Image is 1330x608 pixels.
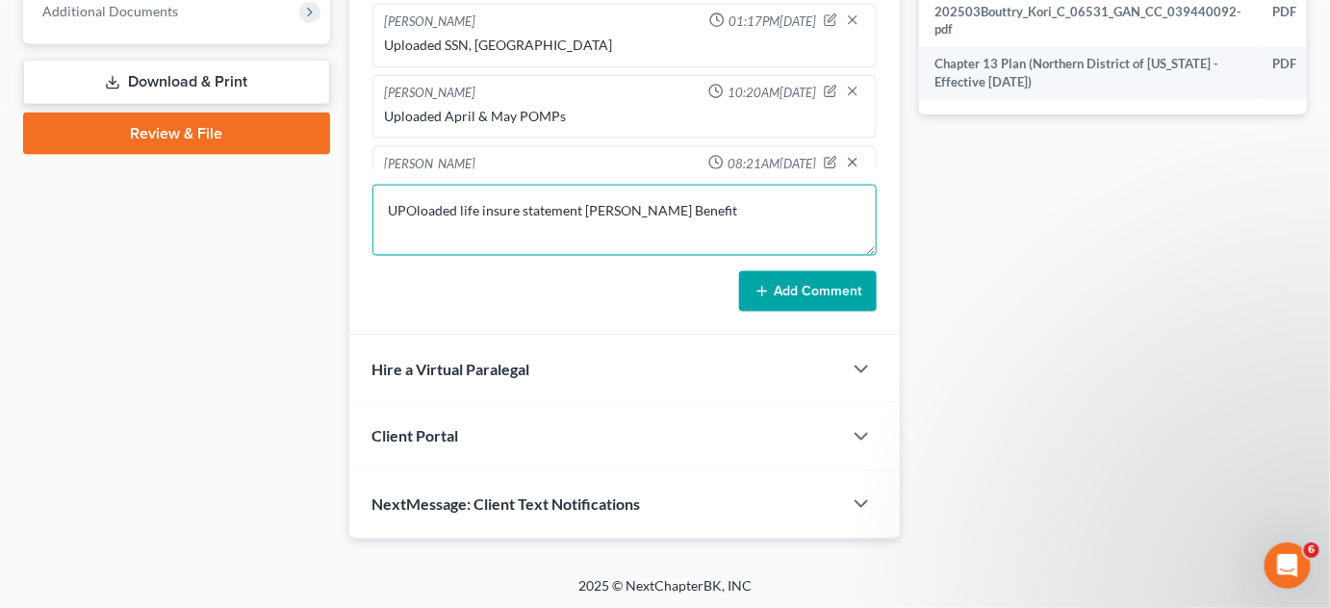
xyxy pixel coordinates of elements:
div: [PERSON_NAME] [385,155,476,174]
a: Download & Print [23,60,330,105]
span: Hire a Virtual Paralegal [372,360,530,378]
span: Client Portal [372,427,459,445]
span: 01:17PM[DATE] [729,13,816,31]
td: Chapter 13 Plan (Northern District of [US_STATE] - Effective [DATE]) [919,47,1257,100]
span: NextMessage: Client Text Notifications [372,495,641,514]
iframe: Intercom live chat [1265,543,1311,589]
span: 08:21AM[DATE] [728,155,816,173]
div: Uploaded SSN, [GEOGRAPHIC_DATA] [385,36,864,55]
div: Uploaded April & May POMPs [385,107,864,126]
span: 10:20AM[DATE] [728,84,816,102]
div: [PERSON_NAME] [385,13,476,32]
div: [PERSON_NAME] [385,84,476,103]
a: Review & File [23,113,330,155]
button: Add Comment [739,271,877,312]
span: Additional Documents [42,3,178,19]
span: 6 [1304,543,1319,558]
